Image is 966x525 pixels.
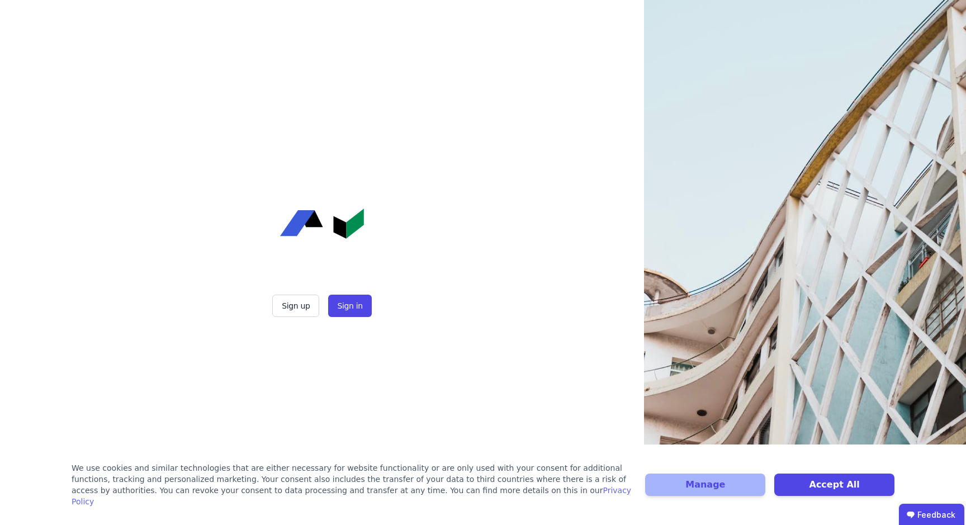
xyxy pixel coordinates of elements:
button: Manage [645,474,765,496]
div: We use cookies and similar technologies that are either necessary for website functionality or ar... [72,462,632,507]
button: Accept All [774,474,894,496]
button: Sign up [272,295,319,317]
button: Sign in [328,295,371,317]
img: Concular [280,209,364,239]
